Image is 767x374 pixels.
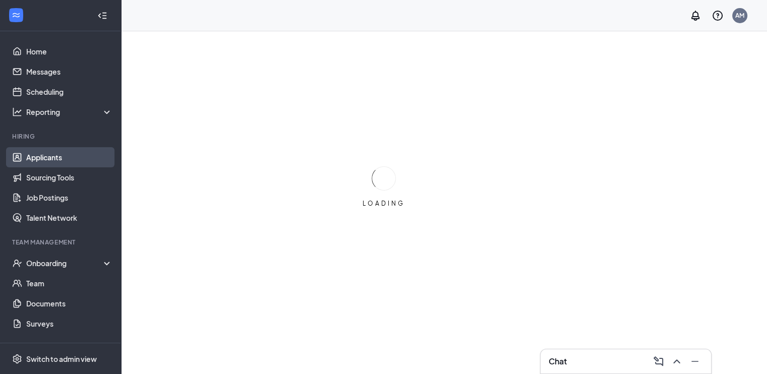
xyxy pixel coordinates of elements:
[26,208,112,228] a: Talent Network
[687,353,703,369] button: Minimize
[26,61,112,82] a: Messages
[97,11,107,21] svg: Collapse
[12,354,22,364] svg: Settings
[12,258,22,268] svg: UserCheck
[735,11,744,20] div: AM
[671,355,683,367] svg: ChevronUp
[669,353,685,369] button: ChevronUp
[651,353,667,369] button: ComposeMessage
[712,10,724,22] svg: QuestionInfo
[26,107,113,117] div: Reporting
[11,10,21,20] svg: WorkstreamLogo
[689,10,701,22] svg: Notifications
[12,238,110,246] div: Team Management
[26,41,112,61] a: Home
[653,355,665,367] svg: ComposeMessage
[359,199,409,208] div: LOADING
[12,107,22,117] svg: Analysis
[689,355,701,367] svg: Minimize
[26,82,112,102] a: Scheduling
[26,167,112,188] a: Sourcing Tools
[12,132,110,141] div: Hiring
[549,356,567,367] h3: Chat
[26,293,112,314] a: Documents
[26,188,112,208] a: Job Postings
[26,314,112,334] a: Surveys
[26,147,112,167] a: Applicants
[26,273,112,293] a: Team
[26,258,104,268] div: Onboarding
[26,354,97,364] div: Switch to admin view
